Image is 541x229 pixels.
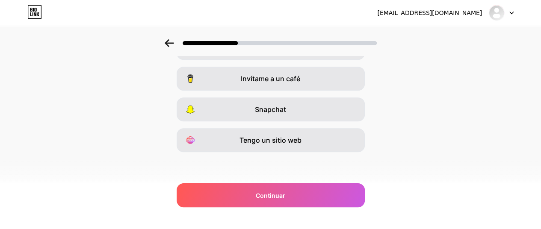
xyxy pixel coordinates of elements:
[241,74,300,83] font: Invítame a un café
[256,192,285,199] font: Continuar
[377,9,482,16] font: [EMAIL_ADDRESS][DOMAIN_NAME]
[255,105,286,114] font: Snapchat
[488,5,505,21] img: selvaspa
[239,136,302,144] font: Tengo un sitio web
